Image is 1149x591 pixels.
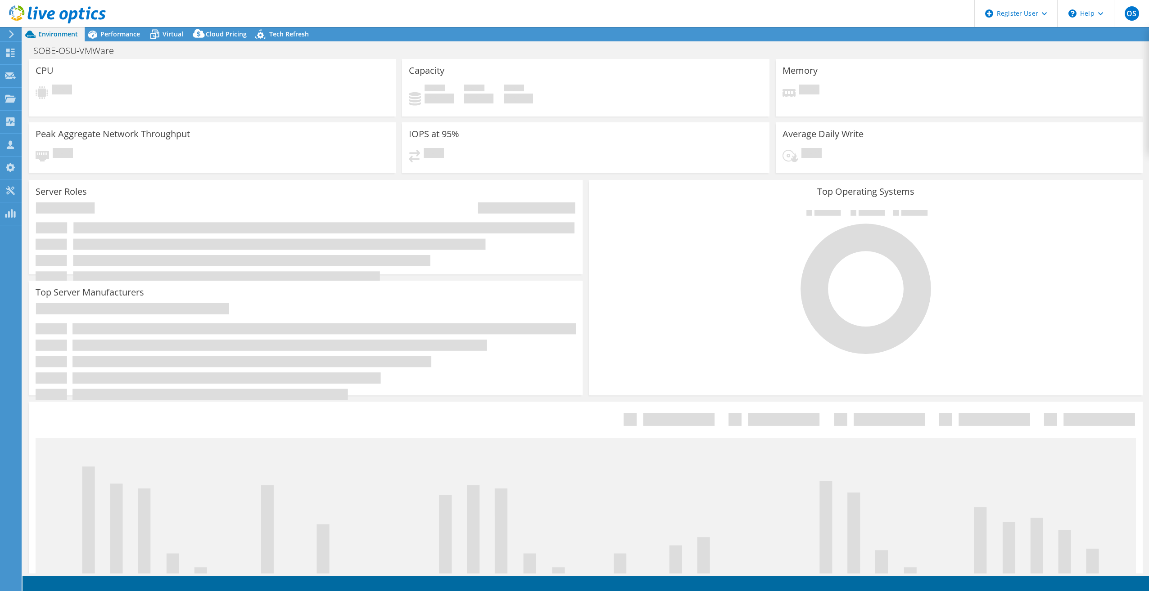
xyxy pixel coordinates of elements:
span: Virtual [163,30,183,38]
span: Pending [801,148,822,160]
span: Cloud Pricing [206,30,247,38]
span: Total [504,85,524,94]
span: Used [425,85,445,94]
h4: 0 GiB [425,94,454,103]
h3: Top Operating Systems [596,187,1136,197]
svg: \n [1068,9,1077,18]
h3: Capacity [409,66,444,76]
span: Environment [38,30,78,38]
h3: Top Server Manufacturers [36,287,144,297]
h4: 0 GiB [464,94,493,103]
span: Pending [424,148,444,160]
h1: SOBE-OSU-VMWare [29,46,128,56]
h3: IOPS at 95% [409,129,459,139]
span: Pending [53,148,73,160]
span: Pending [52,85,72,97]
h3: Memory [783,66,818,76]
h3: Average Daily Write [783,129,864,139]
h3: Peak Aggregate Network Throughput [36,129,190,139]
span: OS [1125,6,1139,21]
span: Free [464,85,484,94]
span: Tech Refresh [269,30,309,38]
span: Pending [799,85,819,97]
h3: Server Roles [36,187,87,197]
h4: 0 GiB [504,94,533,103]
span: Performance [100,30,140,38]
h3: CPU [36,66,54,76]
